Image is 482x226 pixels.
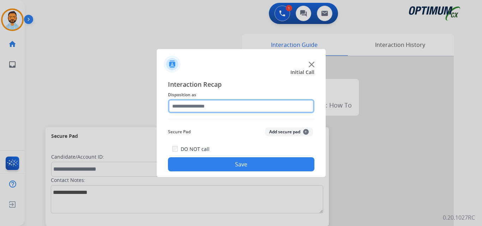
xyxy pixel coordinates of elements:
[168,157,314,171] button: Save
[168,128,191,136] span: Secure Pad
[290,69,314,76] span: Initial Call
[303,129,309,135] span: +
[443,213,475,222] p: 0.20.1027RC
[164,56,181,73] img: contactIcon
[265,128,313,136] button: Add secure pad+
[168,91,314,99] span: Disposition as
[168,79,314,91] span: Interaction Recap
[181,146,210,153] label: DO NOT call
